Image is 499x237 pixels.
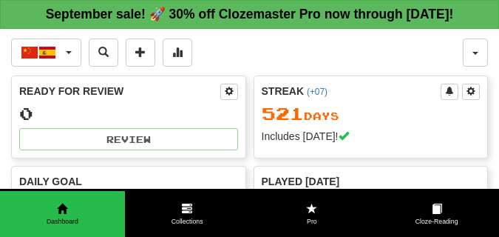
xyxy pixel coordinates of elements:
span: Collections [125,217,250,227]
span: Cloze-Reading [374,217,499,227]
button: Add sentence to collection [126,39,155,67]
span: Pro [250,217,375,227]
span: Played [DATE] [262,174,340,189]
strong: September sale! 🚀 30% off Clozemaster Pro now through [DATE]! [46,7,454,21]
div: Streak [262,84,441,99]
div: Ready for Review [19,84,220,99]
button: More stats [163,39,192,67]
a: (+07) [307,87,327,97]
div: Day s [262,104,481,124]
span: 521 [262,103,304,124]
button: Search sentences [89,39,118,67]
button: Review [19,128,238,150]
div: Includes [DATE]! [262,129,481,144]
div: Daily Goal [19,174,238,189]
div: 0 [19,104,238,123]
